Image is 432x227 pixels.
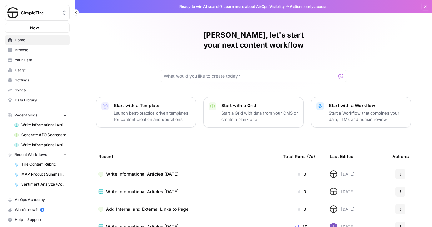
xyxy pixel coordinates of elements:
[203,97,304,128] button: Start with a GridStart a Grid with data from your CMS or create a blank one
[5,95,70,105] a: Data Library
[5,195,70,205] a: AirOps Academy
[12,140,70,150] a: Write Informational Articles - [DATE]
[96,97,196,128] button: Start with a TemplateLaunch best-practice driven templates for content creation and operations
[283,188,320,195] div: 0
[14,152,47,157] span: Recent Workflows
[15,67,67,73] span: Usage
[329,110,406,122] p: Start a Workflow that combines your data, LLMs and human review
[5,55,70,65] a: Your Data
[5,215,70,225] button: Help + Support
[41,208,43,211] text: 5
[330,170,354,178] div: [DATE]
[106,206,188,212] span: Add Internal and External Links to Page
[15,217,67,223] span: Help + Support
[5,65,70,75] a: Usage
[106,188,178,195] span: Write Informational Articles [DATE]
[21,172,67,177] span: MAP Product Summarization
[21,182,67,187] span: Sentiment Analyze (Conversation Level)
[12,169,70,179] a: MAP Product Summarization
[21,162,67,167] span: Tire Content Rubric
[5,23,70,33] button: New
[311,97,411,128] button: Start with a WorkflowStart a Workflow that combines your data, LLMs and human review
[12,159,70,169] a: Tire Content Rubric
[114,102,191,109] p: Start with a Template
[21,10,59,16] span: SimpleTire
[15,97,67,103] span: Data Library
[14,112,37,118] span: Recent Grids
[12,120,70,130] a: Write Informational Articles [DATE]
[164,73,336,79] input: What would you like to create today?
[106,171,178,177] span: Write Informational Articles [DATE]
[283,171,320,177] div: 0
[5,5,70,21] button: Workspace: SimpleTire
[179,4,285,9] span: Ready to win AI search? about AirOps Visibility
[5,205,69,214] div: What's new?
[330,170,337,178] img: lar1sgqvqn3sr8xovzmvdpkywnbn
[221,110,298,122] p: Start a Grid with data from your CMS or create a blank one
[7,7,18,18] img: SimpleTire Logo
[15,57,67,63] span: Your Data
[5,85,70,95] a: Syncs
[5,45,70,55] a: Browse
[21,142,67,148] span: Write Informational Articles - [DATE]
[5,111,70,120] button: Recent Grids
[330,205,354,213] div: [DATE]
[21,132,67,138] span: Generate AEO Scorecard
[330,148,354,165] div: Last Edited
[15,37,67,43] span: Home
[12,130,70,140] a: Generate AEO Scorecard
[40,208,44,212] a: 5
[98,206,273,212] a: Add Internal and External Links to Page
[330,188,337,195] img: lar1sgqvqn3sr8xovzmvdpkywnbn
[283,148,315,165] div: Total Runs (7d)
[5,75,70,85] a: Settings
[15,77,67,83] span: Settings
[30,25,39,31] span: New
[283,206,320,212] div: 0
[329,102,406,109] p: Start with a Workflow
[114,110,191,122] p: Launch best-practice driven templates for content creation and operations
[224,4,244,9] a: Learn more
[5,150,70,159] button: Recent Workflows
[160,30,347,50] h1: [PERSON_NAME], let's start your next content workflow
[12,179,70,189] a: Sentiment Analyze (Conversation Level)
[15,87,67,93] span: Syncs
[98,148,273,165] div: Recent
[221,102,298,109] p: Start with a Grid
[15,47,67,53] span: Browse
[98,188,273,195] a: Write Informational Articles [DATE]
[5,35,70,45] a: Home
[392,148,409,165] div: Actions
[98,171,273,177] a: Write Informational Articles [DATE]
[290,4,328,9] span: Actions early access
[330,205,337,213] img: lar1sgqvqn3sr8xovzmvdpkywnbn
[15,197,67,203] span: AirOps Academy
[5,205,70,215] button: What's new? 5
[330,188,354,195] div: [DATE]
[21,122,67,128] span: Write Informational Articles [DATE]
